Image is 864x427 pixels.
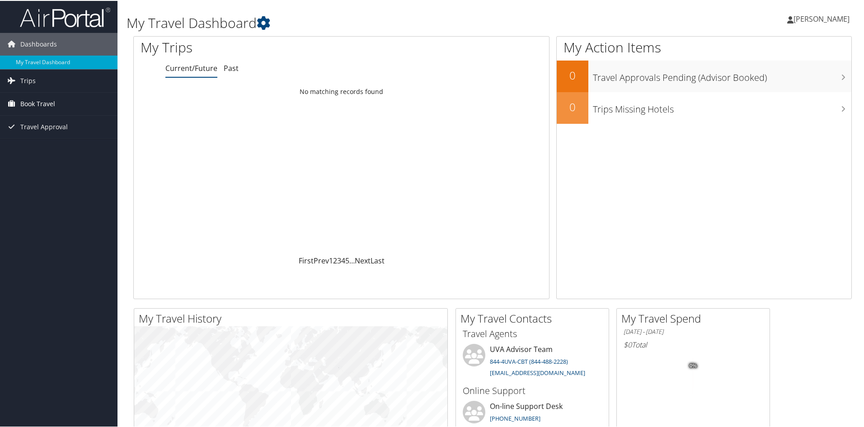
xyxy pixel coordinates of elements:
[490,368,585,376] a: [EMAIL_ADDRESS][DOMAIN_NAME]
[355,255,371,265] a: Next
[314,255,329,265] a: Prev
[557,60,851,91] a: 0Travel Approvals Pending (Advisor Booked)
[593,66,851,83] h3: Travel Approvals Pending (Advisor Booked)
[371,255,385,265] a: Last
[463,327,602,339] h3: Travel Agents
[20,115,68,137] span: Travel Approval
[299,255,314,265] a: First
[127,13,615,32] h1: My Travel Dashboard
[165,62,217,72] a: Current/Future
[690,362,697,368] tspan: 0%
[139,310,447,325] h2: My Travel History
[345,255,349,265] a: 5
[557,67,588,82] h2: 0
[349,255,355,265] span: …
[557,37,851,56] h1: My Action Items
[557,99,588,114] h2: 0
[134,83,549,99] td: No matching records found
[141,37,369,56] h1: My Trips
[20,32,57,55] span: Dashboards
[20,92,55,114] span: Book Travel
[593,98,851,115] h3: Trips Missing Hotels
[329,255,333,265] a: 1
[337,255,341,265] a: 3
[458,343,606,380] li: UVA Advisor Team
[463,384,602,396] h3: Online Support
[224,62,239,72] a: Past
[624,339,763,349] h6: Total
[557,91,851,123] a: 0Trips Missing Hotels
[490,413,540,422] a: [PHONE_NUMBER]
[20,69,36,91] span: Trips
[621,310,770,325] h2: My Travel Spend
[787,5,859,32] a: [PERSON_NAME]
[460,310,609,325] h2: My Travel Contacts
[794,13,850,23] span: [PERSON_NAME]
[341,255,345,265] a: 4
[624,339,632,349] span: $0
[624,327,763,335] h6: [DATE] - [DATE]
[333,255,337,265] a: 2
[20,6,110,27] img: airportal-logo.png
[490,357,568,365] a: 844-4UVA-CBT (844-488-2228)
